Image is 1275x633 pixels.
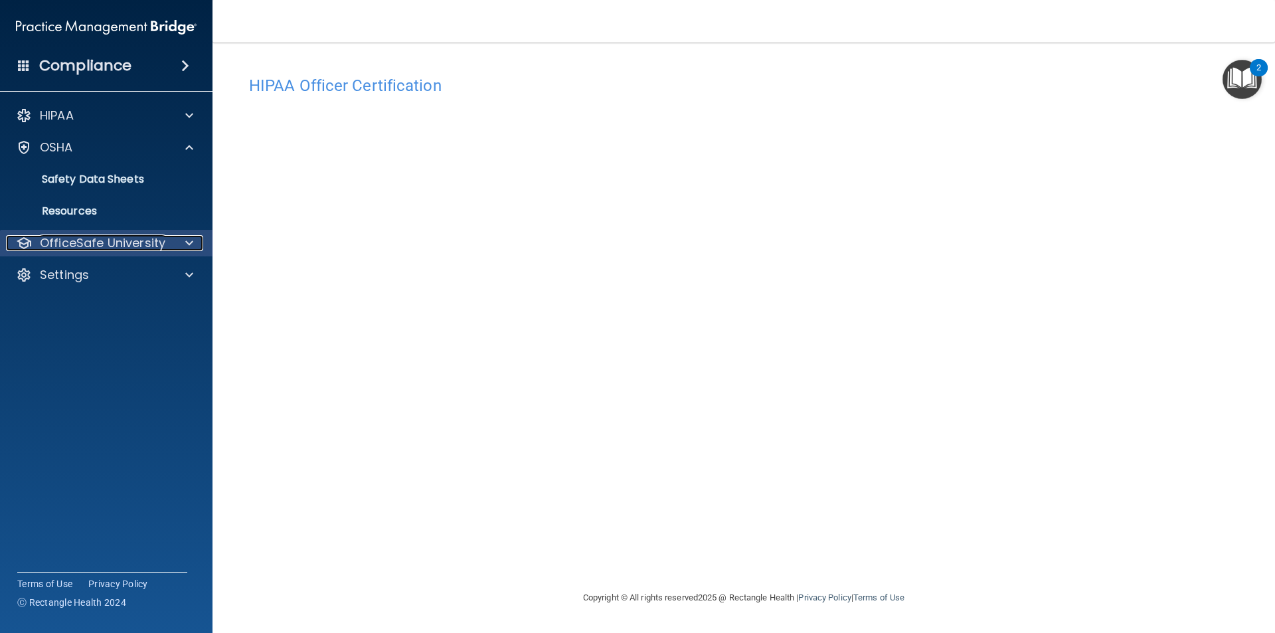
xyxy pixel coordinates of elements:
a: OfficeSafe University [16,235,193,251]
iframe: hipaa-training [249,102,1238,533]
a: Privacy Policy [798,592,851,602]
div: Copyright © All rights reserved 2025 @ Rectangle Health | | [501,577,986,619]
h4: HIPAA Officer Certification [249,77,1238,94]
a: Terms of Use [17,577,72,590]
p: OfficeSafe University [40,235,165,251]
a: Settings [16,267,193,283]
iframe: Drift Widget Chat Controller [1045,539,1259,592]
p: Resources [9,205,190,218]
p: OSHA [40,139,73,155]
a: Privacy Policy [88,577,148,590]
p: Safety Data Sheets [9,173,190,186]
button: Open Resource Center, 2 new notifications [1223,60,1262,99]
p: HIPAA [40,108,74,124]
a: Terms of Use [853,592,904,602]
a: OSHA [16,139,193,155]
h4: Compliance [39,56,131,75]
span: Ⓒ Rectangle Health 2024 [17,596,126,609]
img: PMB logo [16,14,197,41]
p: Settings [40,267,89,283]
a: HIPAA [16,108,193,124]
div: 2 [1256,68,1261,85]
